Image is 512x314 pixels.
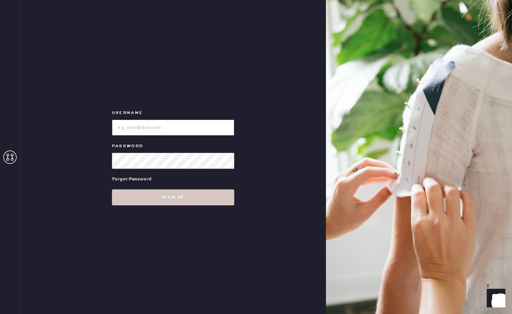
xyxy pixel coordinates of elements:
[112,169,152,189] a: Forgot Password
[112,120,234,136] input: e.g. john@doe.com
[112,142,234,150] label: Password
[112,175,152,183] div: Forgot Password
[112,189,234,205] button: Sign in
[112,109,234,117] label: Username
[480,284,509,313] iframe: Front Chat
